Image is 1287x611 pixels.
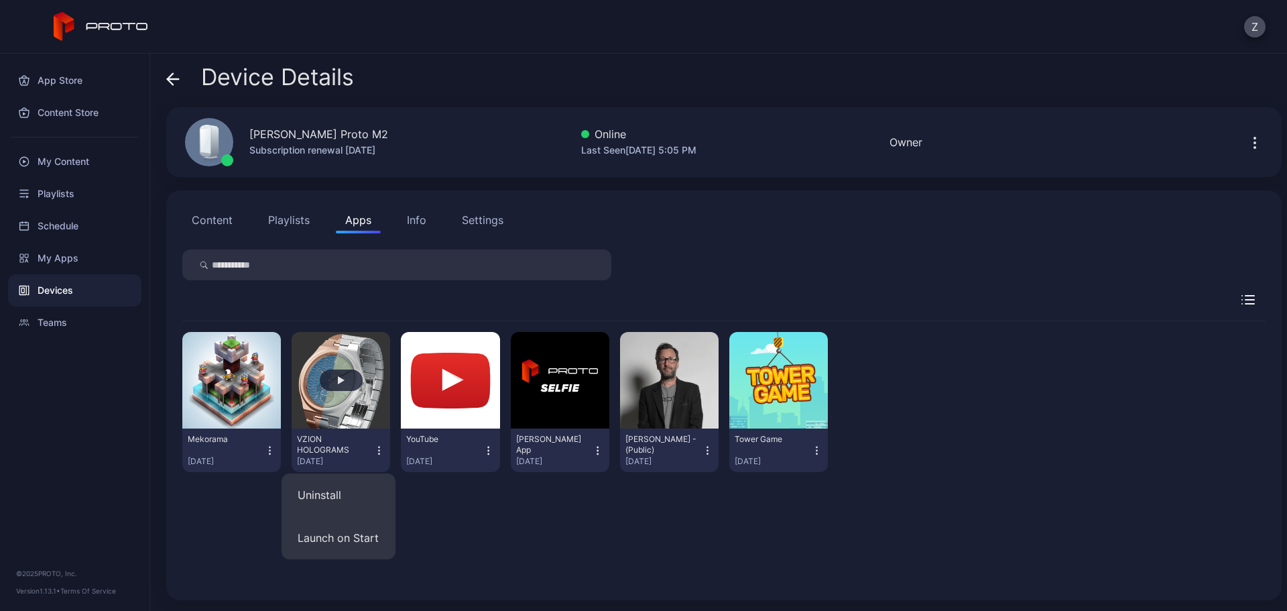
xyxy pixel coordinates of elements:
[516,456,593,467] div: [DATE]
[516,434,604,467] button: [PERSON_NAME] App[DATE]
[8,242,141,274] a: My Apps
[16,568,133,579] div: © 2025 PROTO, Inc.
[297,456,373,467] div: [DATE]
[462,212,503,228] div: Settings
[8,97,141,129] a: Content Store
[8,64,141,97] a: App Store
[452,207,513,233] button: Settings
[406,434,480,445] div: YouTube
[282,516,395,559] button: Launch on Start
[625,456,702,467] div: [DATE]
[188,434,261,445] div: Mekorama
[8,146,141,178] a: My Content
[182,207,242,233] button: Content
[406,456,483,467] div: [DATE]
[249,142,388,158] div: Subscription renewal [DATE]
[8,307,141,339] a: Teams
[735,434,808,445] div: Tower Game
[625,434,699,455] div: David N Persona - (Public)
[259,207,319,233] button: Playlists
[249,126,388,142] div: [PERSON_NAME] Proto M2
[8,274,141,307] a: Devices
[188,434,275,467] button: Mekorama[DATE]
[625,434,713,467] button: [PERSON_NAME] - (Public)[DATE]
[60,587,116,595] a: Terms Of Service
[8,178,141,210] a: Playlists
[397,207,436,233] button: Info
[735,456,811,467] div: [DATE]
[188,456,264,467] div: [DATE]
[336,207,381,233] button: Apps
[8,210,141,242] a: Schedule
[890,134,922,150] div: Owner
[516,434,590,455] div: David Selfie App
[581,126,696,142] div: Online
[297,434,385,467] button: VZION HOLOGRAMS[DATE]
[297,434,371,455] div: VZION HOLOGRAMS
[1244,16,1266,38] button: Z
[201,64,354,90] span: Device Details
[581,142,696,158] div: Last Seen [DATE] 5:05 PM
[406,434,494,467] button: YouTube[DATE]
[735,434,822,467] button: Tower Game[DATE]
[407,212,426,228] div: Info
[16,587,60,595] span: Version 1.13.1 •
[282,474,395,516] button: Uninstall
